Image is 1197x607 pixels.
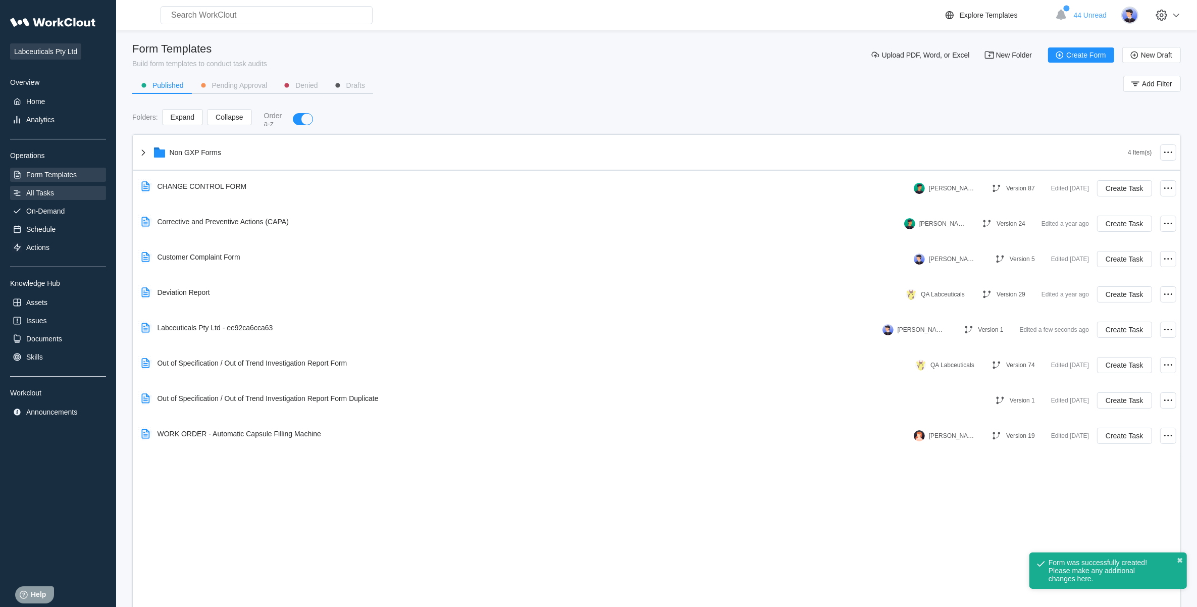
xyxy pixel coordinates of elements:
div: QA Labceuticals [921,291,965,298]
div: Edited [DATE] [1051,430,1089,442]
button: Pending Approval [192,78,276,93]
img: giraffee.png [915,360,926,371]
div: Edited a few seconds ago [1020,324,1089,336]
span: Add Filter [1142,80,1172,87]
div: Edited [DATE] [1051,359,1089,371]
div: Assets [26,298,47,307]
div: [PERSON_NAME] [919,220,965,227]
img: giraffee.png [906,289,917,300]
div: Home [26,97,45,106]
button: Add Filter [1123,76,1181,92]
button: Upload PDF, Word, or Excel [864,47,978,63]
button: Create Task [1097,286,1152,302]
div: Deviation Report [158,288,210,296]
div: Version 1 [978,326,1004,333]
button: Create Form [1048,47,1114,63]
div: Edited a year ago [1042,288,1089,300]
a: Form Templates [10,168,106,182]
div: Schedule [26,225,56,233]
span: Create Form [1066,52,1106,59]
button: Expand [162,109,203,125]
div: QA Labceuticals [930,362,974,369]
div: Workclout [10,389,106,397]
a: Documents [10,332,106,346]
div: Denied [295,82,318,89]
img: user-5.png [914,254,925,265]
input: Search WorkClout [161,6,373,24]
div: Labceuticals Pty Ltd - ee92ca6cca63 [158,324,273,332]
span: Create Task [1106,256,1143,263]
div: Version 19 [1006,432,1035,439]
a: Schedule [10,222,106,236]
div: Version 5 [1010,256,1035,263]
span: Create Task [1106,397,1143,404]
div: Pending Approval [212,82,268,89]
a: Assets [10,295,106,310]
span: Create Task [1106,362,1143,369]
span: Expand [171,114,194,121]
button: Published [132,78,192,93]
span: Create Task [1106,185,1143,192]
span: New Draft [1141,52,1172,59]
div: 4 Item(s) [1128,149,1152,156]
button: Collapse [207,109,251,125]
div: Announcements [26,408,77,416]
div: Explore Templates [960,11,1018,19]
div: Edited [DATE] [1051,182,1089,194]
div: Out of Specification / Out of Trend Investigation Report Form Duplicate [158,394,379,402]
a: All Tasks [10,186,106,200]
div: Corrective and Preventive Actions (CAPA) [158,218,289,226]
a: Issues [10,314,106,328]
span: 44 Unread [1074,11,1107,19]
div: Customer Complaint Form [158,253,240,261]
img: user.png [914,183,925,194]
img: user-5.png [882,324,894,335]
div: Version 24 [997,220,1025,227]
span: Collapse [216,114,243,121]
div: CHANGE CONTROL FORM [158,182,247,190]
img: user-2.png [914,430,925,441]
div: Build form templates to conduct task audits [132,60,267,68]
button: Create Task [1097,357,1152,373]
div: Operations [10,151,106,160]
div: Out of Specification / Out of Trend Investigation Report Form [158,359,347,367]
div: Documents [26,335,62,343]
div: Form Templates [26,171,77,179]
div: On-Demand [26,207,65,215]
div: Order a-z [264,112,283,128]
div: Published [152,82,184,89]
span: Create Task [1106,220,1143,227]
span: Create Task [1106,432,1143,439]
a: Analytics [10,113,106,127]
span: Upload PDF, Word, or Excel [882,52,970,59]
a: Home [10,94,106,109]
div: Form was successfully created! Please make any additional changes here. [1049,559,1156,583]
span: Create Task [1106,291,1143,298]
div: Edited [DATE] [1051,394,1089,407]
button: Denied [275,78,326,93]
div: All Tasks [26,189,54,197]
div: Folders : [132,113,158,121]
button: Create Task [1097,322,1152,338]
div: Form Templates [132,42,267,56]
button: Create Task [1097,428,1152,444]
div: Non GXP Forms [170,148,221,157]
div: Version 74 [1006,362,1035,369]
div: [PERSON_NAME] [929,256,974,263]
button: Create Task [1097,251,1152,267]
a: Actions [10,240,106,255]
div: Issues [26,317,46,325]
div: [PERSON_NAME] [929,185,974,192]
img: user-5.png [1121,7,1138,24]
div: Knowledge Hub [10,279,106,287]
button: Create Task [1097,180,1152,196]
div: [PERSON_NAME] [898,326,943,333]
div: Drafts [346,82,365,89]
div: [PERSON_NAME] [929,432,974,439]
div: Edited [DATE] [1051,253,1089,265]
a: Announcements [10,405,106,419]
div: Overview [10,78,106,86]
img: user.png [904,218,915,229]
span: New Folder [996,52,1032,59]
